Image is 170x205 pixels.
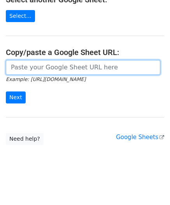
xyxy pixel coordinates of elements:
small: Example: [URL][DOMAIN_NAME] [6,76,86,82]
input: Next [6,91,26,103]
a: Google Sheets [116,134,164,141]
input: Paste your Google Sheet URL here [6,60,160,75]
a: Need help? [6,133,44,145]
a: Select... [6,10,35,22]
h4: Copy/paste a Google Sheet URL: [6,48,164,57]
